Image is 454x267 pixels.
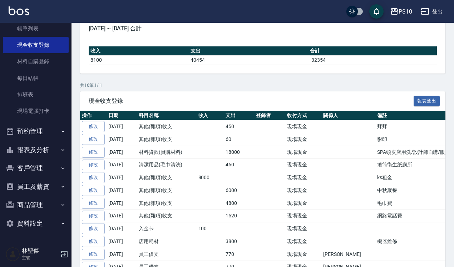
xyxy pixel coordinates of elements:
[107,120,137,133] td: [DATE]
[107,248,137,261] td: [DATE]
[82,185,105,196] a: 修改
[82,249,105,260] a: 修改
[369,4,384,19] button: save
[224,235,254,248] td: 3800
[107,235,137,248] td: [DATE]
[137,197,197,210] td: 其他(雜項)收支
[89,97,414,105] span: 現金收支登錄
[197,111,224,120] th: 收入
[285,210,321,222] td: 現場現金
[197,171,224,184] td: 8000
[107,210,137,222] td: [DATE]
[80,111,107,120] th: 操作
[3,53,69,70] a: 材料自購登錄
[285,248,321,261] td: 現場現金
[224,210,254,222] td: 1520
[82,172,105,183] a: 修改
[137,120,197,133] td: 其他(雜項)收支
[3,86,69,103] a: 排班表
[3,20,69,37] a: 帳單列表
[137,235,197,248] td: 店用耗材
[82,198,105,209] a: 修改
[137,111,197,120] th: 科目名稱
[82,121,105,132] a: 修改
[414,97,440,104] a: 報表匯出
[137,146,197,158] td: 材料貨款(員購材料)
[308,55,437,65] td: -32354
[321,248,375,261] td: [PERSON_NAME]
[107,222,137,235] td: [DATE]
[137,171,197,184] td: 其他(雜項)收支
[224,248,254,261] td: 770
[137,184,197,197] td: 其他(雜項)收支
[285,235,321,248] td: 現場現金
[308,46,437,56] th: 合計
[197,222,224,235] td: 100
[224,146,254,158] td: 18000
[89,55,189,65] td: 8100
[82,236,105,247] a: 修改
[285,133,321,146] td: 現場現金
[82,211,105,222] a: 修改
[189,55,308,65] td: 40454
[285,222,321,235] td: 現場現金
[3,141,69,159] button: 報表及分析
[107,133,137,146] td: [DATE]
[224,120,254,133] td: 450
[3,70,69,86] a: 每日結帳
[82,223,105,234] a: 修改
[3,37,69,53] a: 現金收支登錄
[89,25,437,32] span: [DATE] ~ [DATE] 合計
[224,133,254,146] td: 60
[321,111,375,120] th: 關係人
[107,146,137,158] td: [DATE]
[285,158,321,171] td: 現場現金
[189,46,308,56] th: 支出
[399,7,412,16] div: PS10
[3,177,69,196] button: 員工及薪資
[6,247,20,261] img: Person
[3,103,69,119] a: 現場電腦打卡
[224,158,254,171] td: 460
[3,122,69,141] button: 預約管理
[89,46,189,56] th: 收入
[107,158,137,171] td: [DATE]
[285,197,321,210] td: 現場現金
[285,120,321,133] td: 現場現金
[3,196,69,214] button: 商品管理
[285,171,321,184] td: 現場現金
[107,111,137,120] th: 日期
[285,111,321,120] th: 收付方式
[137,133,197,146] td: 其他(雜項)收支
[418,5,445,18] button: 登出
[137,158,197,171] td: 清潔用品(毛巾清洗)
[224,184,254,197] td: 6000
[224,111,254,120] th: 支出
[254,111,285,120] th: 登錄者
[80,82,445,89] p: 共 16 筆, 1 / 1
[107,184,137,197] td: [DATE]
[22,255,58,261] p: 主管
[285,146,321,158] td: 現場現金
[3,214,69,233] button: 資料設定
[137,210,197,222] td: 其他(雜項)收支
[107,171,137,184] td: [DATE]
[3,159,69,177] button: 客戶管理
[285,184,321,197] td: 現場現金
[137,248,197,261] td: 員工借支
[22,247,58,255] h5: 林聖傑
[82,160,105,171] a: 修改
[9,6,29,15] img: Logo
[107,197,137,210] td: [DATE]
[82,147,105,158] a: 修改
[137,222,197,235] td: 入金卡
[387,4,415,19] button: PS10
[82,134,105,145] a: 修改
[224,197,254,210] td: 4800
[414,96,440,107] button: 報表匯出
